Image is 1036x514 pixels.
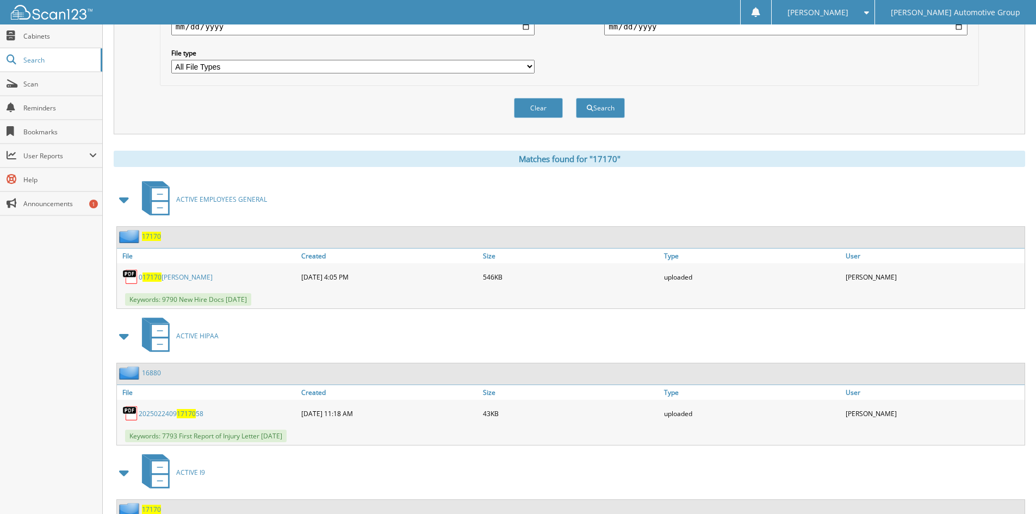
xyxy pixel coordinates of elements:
span: ACTIVE I9 [176,468,205,477]
span: 17170 [177,409,196,418]
a: Created [299,385,480,400]
div: [PERSON_NAME] [843,402,1025,424]
img: scan123-logo-white.svg [11,5,92,20]
span: Keywords: 7793 First Report of Injury Letter [DATE] [125,430,287,442]
div: [DATE] 4:05 PM [299,266,480,288]
a: 20250224091717058 [139,409,203,418]
span: [PERSON_NAME] Automotive Group [891,9,1020,16]
div: [DATE] 11:18 AM [299,402,480,424]
div: [PERSON_NAME] [843,266,1025,288]
span: Search [23,55,95,65]
span: Announcements [23,199,97,208]
a: File [117,385,299,400]
div: uploaded [661,266,843,288]
span: Cabinets [23,32,97,41]
span: Scan [23,79,97,89]
a: User [843,385,1025,400]
div: 546KB [480,266,662,288]
a: Type [661,249,843,263]
a: 17170 [142,232,161,241]
a: Created [299,249,480,263]
a: ACTIVE EMPLOYEES GENERAL [135,178,267,221]
input: start [171,18,535,35]
img: PDF.png [122,269,139,285]
a: Type [661,385,843,400]
a: ACTIVE I9 [135,451,205,494]
a: User [843,249,1025,263]
span: User Reports [23,151,89,160]
span: 17170 [142,273,162,282]
img: PDF.png [122,405,139,422]
span: Bookmarks [23,127,97,137]
span: Help [23,175,97,184]
span: Reminders [23,103,97,113]
a: 17170 [142,505,161,514]
span: ACTIVE HIPAA [176,331,219,340]
a: ACTIVE HIPAA [135,314,219,357]
div: 43KB [480,402,662,424]
button: Clear [514,98,563,118]
div: Matches found for "17170" [114,151,1025,167]
a: File [117,249,299,263]
a: Size [480,249,662,263]
img: folder2.png [119,230,142,243]
span: ACTIVE EMPLOYEES GENERAL [176,195,267,204]
div: 1 [89,200,98,208]
button: Search [576,98,625,118]
a: Size [480,385,662,400]
label: File type [171,48,535,58]
img: folder2.png [119,366,142,380]
input: end [604,18,967,35]
a: 16880 [142,368,161,377]
div: uploaded [661,402,843,424]
span: [PERSON_NAME] [787,9,848,16]
a: 017170[PERSON_NAME] [139,273,213,282]
span: Keywords: 9790 New Hire Docs [DATE] [125,293,251,306]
